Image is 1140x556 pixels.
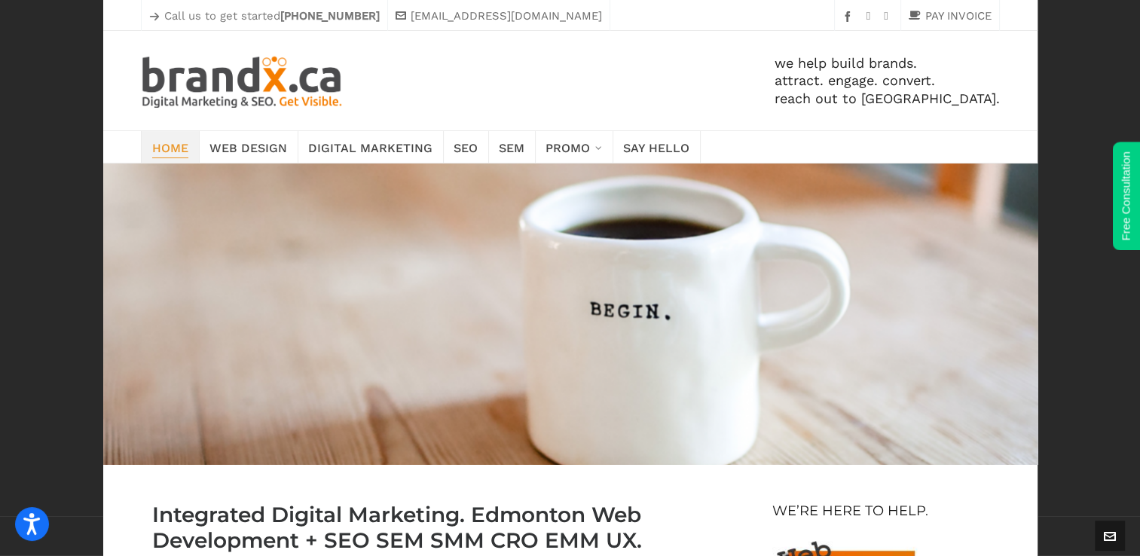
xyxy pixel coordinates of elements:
[344,31,999,130] div: we help build brands. attract. engage. convert. reach out to [GEOGRAPHIC_DATA].
[623,136,689,157] span: Say Hello
[209,136,287,157] span: Web Design
[280,9,380,23] strong: [PHONE_NUMBER]
[298,131,444,163] a: Digital Marketing
[866,11,875,23] a: instagram
[909,7,992,25] a: PAY INVOICE
[141,53,345,108] img: Edmonton SEO. SEM. Web Design. Print. Brandx Digital Marketing & SEO
[454,136,478,157] span: SEO
[499,136,524,157] span: SEM
[396,7,602,25] a: [EMAIL_ADDRESS][DOMAIN_NAME]
[149,7,380,25] p: Call us to get started
[546,136,590,157] span: Promo
[141,131,200,163] a: Home
[842,11,857,22] a: facebook
[199,131,298,163] a: Web Design
[152,502,728,553] h1: Integrated Digital Marketing. Edmonton Web Development + SEO SEM SMM CRO EMM UX.
[443,131,489,163] a: SEO
[152,136,188,157] span: Home
[613,131,701,163] a: Say Hello
[535,131,613,163] a: Promo
[488,131,536,163] a: SEM
[772,502,928,520] h4: We’re Here To Help.
[308,136,432,157] span: Digital Marketing
[884,11,892,23] a: twitter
